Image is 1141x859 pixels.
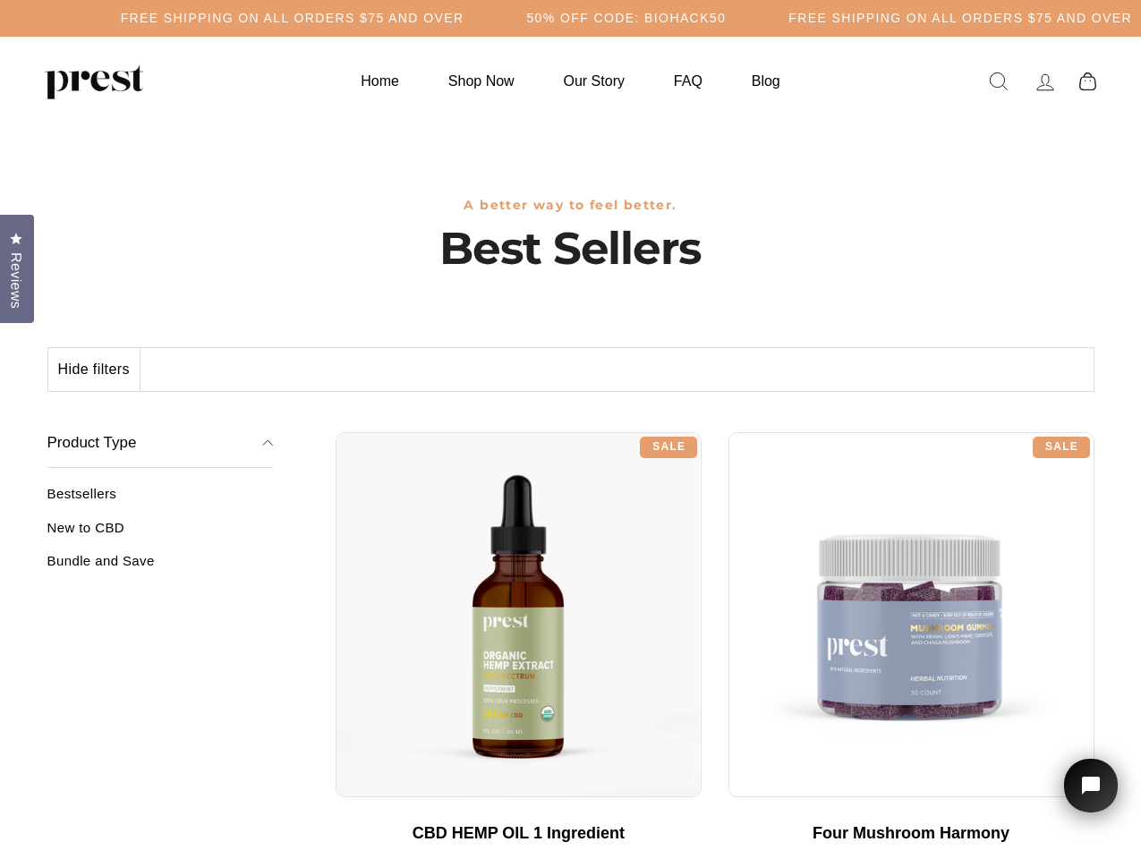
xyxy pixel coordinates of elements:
h1: Best Sellers [47,222,1094,276]
div: Four Mushroom Harmony [746,824,1077,844]
a: Shop Now [426,64,537,98]
div: CBD HEMP OIL 1 Ingredient [353,824,684,844]
a: New to CBD [47,520,274,549]
img: PREST ORGANICS [45,64,143,99]
a: Blog [729,64,803,98]
a: FAQ [651,64,725,98]
button: Product Type [47,419,274,469]
iframe: Tidio Chat [1041,734,1141,859]
h3: A better way to feel better. [47,198,1094,213]
a: Bundle and Save [47,553,274,583]
span: Reviews [4,252,28,309]
h5: Free Shipping on all orders $75 and over [121,11,464,26]
a: Our Story [541,64,647,98]
a: Bestsellers [47,486,274,515]
div: Sale [640,437,697,458]
button: Hide filters [48,348,140,391]
h5: Free Shipping on all orders $75 and over [788,11,1132,26]
h5: 50% OFF CODE: BIOHACK50 [526,11,726,26]
ul: Primary [338,64,802,98]
div: Sale [1033,437,1090,458]
a: Home [338,64,421,98]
